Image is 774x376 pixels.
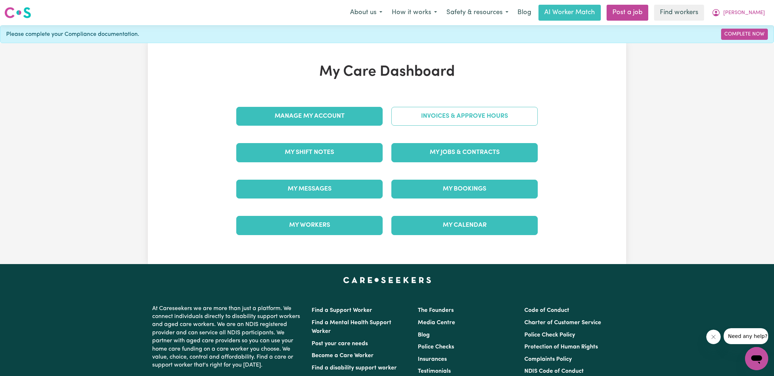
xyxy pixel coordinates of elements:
a: Police Check Policy [524,332,575,338]
a: Blog [513,5,536,21]
a: Find workers [654,5,704,21]
a: Code of Conduct [524,308,569,313]
span: Please complete your Compliance documentation. [6,30,139,39]
a: My Calendar [391,216,538,235]
a: My Messages [236,180,383,199]
a: My Bookings [391,180,538,199]
iframe: Button to launch messaging window [745,347,768,370]
a: Find a Support Worker [312,308,372,313]
a: Become a Care Worker [312,353,374,359]
a: Blog [418,332,430,338]
a: Protection of Human Rights [524,344,598,350]
a: Invoices & Approve Hours [391,107,538,126]
a: My Jobs & Contracts [391,143,538,162]
a: Insurances [418,356,447,362]
p: At Careseekers we are more than just a platform. We connect individuals directly to disability su... [152,302,303,372]
a: My Workers [236,216,383,235]
img: Careseekers logo [4,6,31,19]
button: About us [345,5,387,20]
a: Find a disability support worker [312,365,397,371]
button: How it works [387,5,442,20]
a: Manage My Account [236,107,383,126]
a: Complete Now [721,29,768,40]
a: Careseekers logo [4,4,31,21]
a: Police Checks [418,344,454,350]
a: Testimonials [418,368,451,374]
a: The Founders [418,308,454,313]
a: Charter of Customer Service [524,320,601,326]
button: Safety & resources [442,5,513,20]
a: My Shift Notes [236,143,383,162]
h1: My Care Dashboard [232,63,542,81]
button: My Account [707,5,770,20]
a: Media Centre [418,320,455,326]
a: Careseekers home page [343,277,431,283]
iframe: Message from company [724,328,768,344]
a: Complaints Policy [524,356,572,362]
span: [PERSON_NAME] [723,9,765,17]
a: AI Worker Match [538,5,601,21]
iframe: Close message [706,330,721,344]
a: NDIS Code of Conduct [524,368,584,374]
a: Post your care needs [312,341,368,347]
a: Post a job [607,5,648,21]
a: Find a Mental Health Support Worker [312,320,391,334]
